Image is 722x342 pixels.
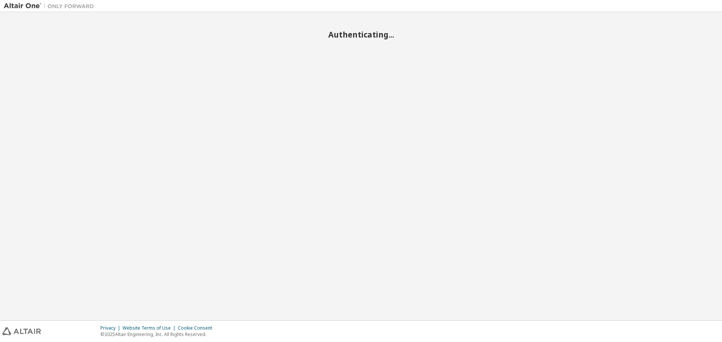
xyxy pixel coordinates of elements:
img: Altair One [4,2,98,10]
p: © 2025 Altair Engineering, Inc. All Rights Reserved. [100,331,217,337]
img: altair_logo.svg [2,327,41,335]
div: Website Terms of Use [123,325,178,331]
h2: Authenticating... [4,30,718,39]
div: Privacy [100,325,123,331]
div: Cookie Consent [178,325,217,331]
